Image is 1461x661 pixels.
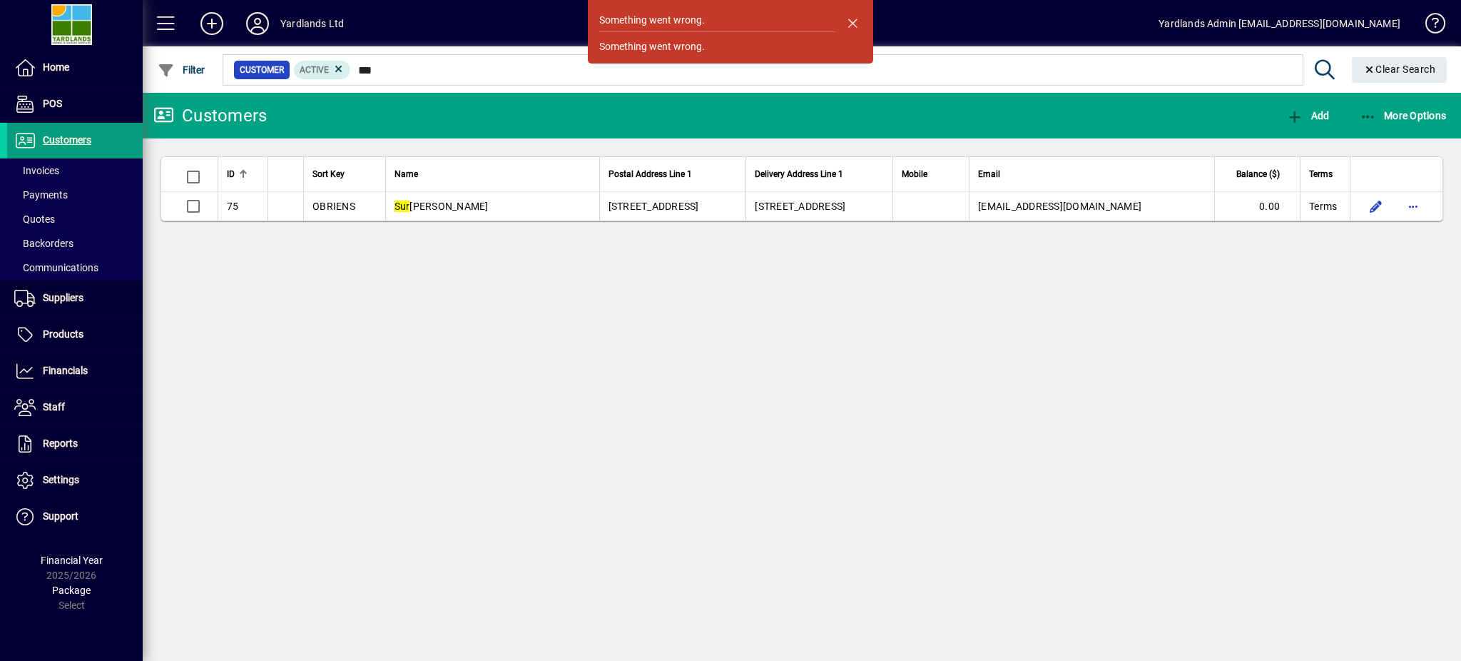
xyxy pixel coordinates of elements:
span: Staff [43,401,65,413]
mat-chip: Activation Status: Active [294,61,351,79]
span: POS [43,98,62,109]
span: Package [52,585,91,596]
span: [STREET_ADDRESS] [609,201,699,212]
span: [PERSON_NAME] [394,201,489,212]
span: Products [43,328,83,340]
a: Financials [7,353,143,389]
a: Backorders [7,231,143,256]
span: Terms [1309,199,1337,213]
button: Edit [1365,195,1388,218]
a: POS [7,86,143,122]
span: Delivery Address Line 1 [755,166,843,182]
span: Payments [14,189,68,201]
div: Balance ($) [1223,166,1293,182]
button: More Options [1356,103,1450,128]
div: Name [394,166,591,182]
button: More options [1402,195,1425,218]
span: Postal Address Line 1 [609,166,692,182]
a: Suppliers [7,281,143,316]
span: 75 [227,201,239,212]
a: Communications [7,256,143,280]
a: Products [7,317,143,353]
span: ID [227,166,235,182]
span: Mobile [902,166,927,182]
span: Settings [43,474,79,485]
span: Terms [1309,166,1333,182]
span: Support [43,510,78,522]
span: Communications [14,262,98,273]
span: Clear Search [1363,64,1436,75]
span: Email [978,166,1000,182]
span: Add [1286,110,1329,121]
td: 0.00 [1214,192,1300,221]
button: Add [1283,103,1333,128]
span: Balance ($) [1236,166,1280,182]
span: Financials [43,365,88,376]
a: Knowledge Base [1415,3,1443,49]
span: OBRIENS [312,201,355,212]
a: Settings [7,463,143,498]
a: Invoices [7,158,143,183]
a: Support [7,499,143,535]
div: Mobile [902,166,960,182]
a: Reports [7,426,143,462]
span: Filter [158,64,205,76]
span: Backorders [14,238,73,249]
div: ID [227,166,259,182]
span: Home [43,61,69,73]
div: Yardlands Ltd [280,12,344,35]
span: [STREET_ADDRESS] [755,201,845,212]
span: More Options [1360,110,1447,121]
span: Reports [43,438,78,449]
span: Financial Year [41,555,103,566]
a: Payments [7,183,143,207]
span: Active [300,65,329,75]
div: Customers [153,104,267,127]
div: Email [978,166,1206,182]
button: Profile [235,11,280,36]
button: Add [189,11,235,36]
a: Staff [7,390,143,425]
a: Quotes [7,207,143,231]
span: Customer [240,63,284,77]
span: Invoices [14,165,59,176]
button: Filter [154,57,209,83]
a: Home [7,50,143,86]
em: Sur [394,201,410,212]
div: Yardlands Admin [EMAIL_ADDRESS][DOMAIN_NAME] [1159,12,1400,35]
span: Suppliers [43,292,83,303]
span: Quotes [14,213,55,225]
span: Customers [43,134,91,146]
span: [EMAIL_ADDRESS][DOMAIN_NAME] [978,201,1141,212]
button: Clear [1352,57,1447,83]
span: Sort Key [312,166,345,182]
span: Name [394,166,418,182]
